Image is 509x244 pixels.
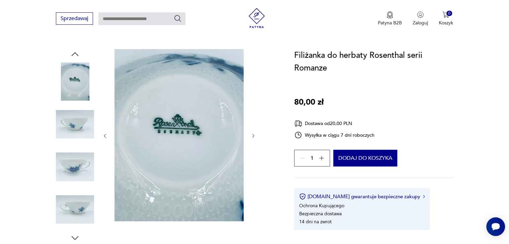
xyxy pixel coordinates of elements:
img: Zdjęcie produktu Filiżanka do herbaty Rosenthal serii Romanze [114,49,244,221]
a: Produkty [104,33,123,38]
a: Kuchnia [133,33,149,38]
img: Zdjęcie produktu Filiżanka do herbaty Rosenthal serii Romanze [56,105,94,143]
a: [GEOGRAPHIC_DATA] [159,33,207,38]
p: Zaloguj [413,20,428,26]
div: Wysyłka w ciągu 7 dni roboczych [294,131,374,139]
button: Dodaj do koszyka [333,150,397,166]
iframe: Smartsupp widget button [486,217,505,236]
p: Koszyk [439,20,453,26]
p: Patyna B2B [378,20,402,26]
img: Zdjęcie produktu Filiżanka do herbaty Rosenthal serii Romanze [56,148,94,186]
div: Dostawa od 20,00 PLN [294,119,374,128]
a: Sprzedawaj [56,17,93,21]
p: 80,00 zł [294,96,324,109]
h1: Filiżanka do herbaty Rosenthal serii Romanze [294,49,453,75]
img: Ikona strzałki w prawo [423,195,425,198]
img: Ikona dostawy [294,119,302,128]
button: Patyna B2B [378,11,402,26]
li: Ochrona Kupującego [299,203,344,209]
button: Zaloguj [413,11,428,26]
li: 14 dni na zwrot [299,219,332,225]
a: Ikona medaluPatyna B2B [378,11,402,26]
img: Ikona koszyka [442,11,449,18]
button: 0Koszyk [439,11,453,26]
img: Ikonka użytkownika [417,11,424,18]
p: Filiżanka do herbaty Rosenthal serii Romanze [216,33,311,38]
img: Zdjęcie produktu Filiżanka do herbaty Rosenthal serii Romanze [56,63,94,101]
button: Sprzedawaj [56,12,93,25]
img: Zdjęcie produktu Filiżanka do herbaty Rosenthal serii Romanze [56,191,94,229]
div: 0 [446,11,452,16]
span: 1 [311,156,314,160]
a: [DOMAIN_NAME] [56,33,95,38]
button: [DOMAIN_NAME] gwarantuje bezpieczne zakupy [299,193,425,200]
li: Bezpieczna dostawa [299,211,342,217]
img: Patyna - sklep z meblami i dekoracjami vintage [247,8,267,28]
img: Ikona medalu [387,11,393,19]
button: Szukaj [174,14,182,22]
img: Ikona certyfikatu [299,193,306,200]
